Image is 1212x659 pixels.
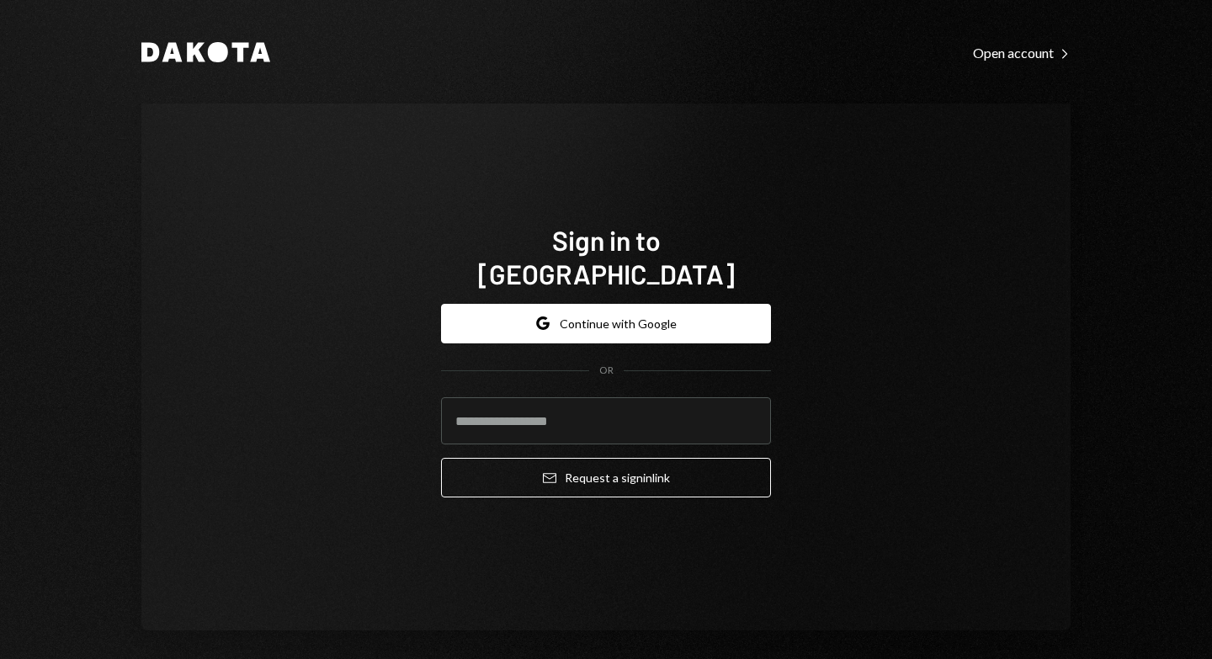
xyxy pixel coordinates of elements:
[973,45,1071,61] div: Open account
[599,364,614,378] div: OR
[441,458,771,497] button: Request a signinlink
[441,223,771,290] h1: Sign in to [GEOGRAPHIC_DATA]
[973,43,1071,61] a: Open account
[441,304,771,343] button: Continue with Google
